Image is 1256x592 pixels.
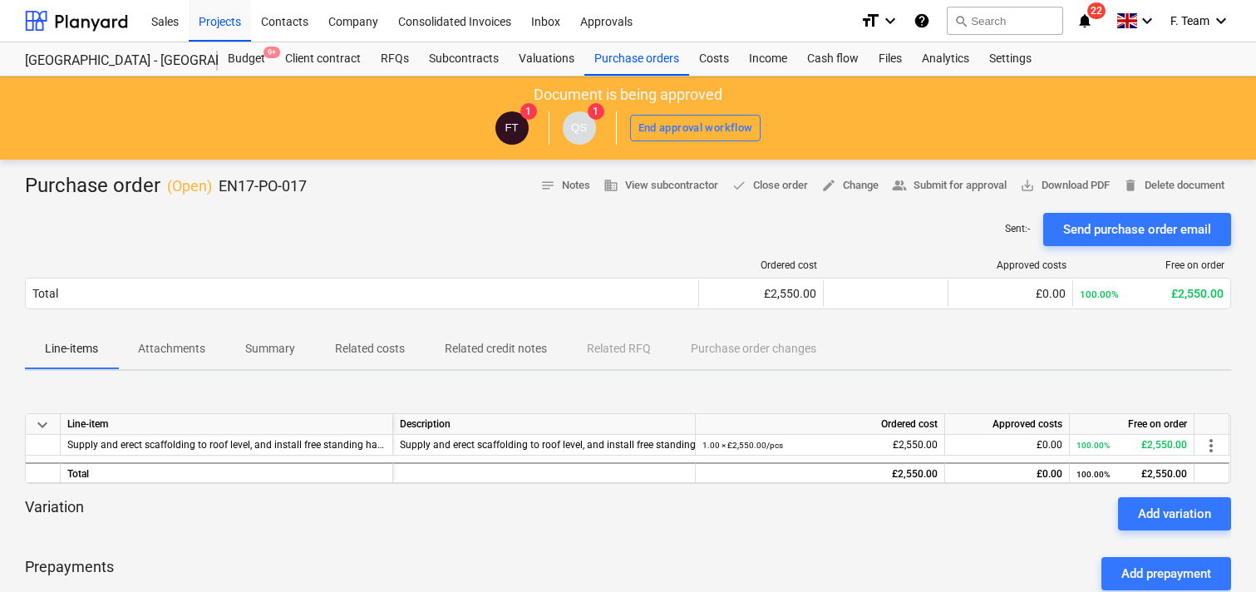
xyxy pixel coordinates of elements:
[952,464,1062,485] div: £0.00
[32,287,58,300] div: Total
[1080,259,1224,271] div: Free on order
[869,42,912,76] a: Files
[702,464,938,485] div: £2,550.00
[638,119,753,138] div: End approval workflow
[597,173,725,199] button: View subcontractor
[218,42,275,76] a: Budget9+
[1211,11,1231,31] i: keyboard_arrow_down
[880,11,900,31] i: keyboard_arrow_down
[706,259,817,271] div: Ordered cost
[731,176,808,195] span: Close order
[540,178,555,193] span: notes
[1080,287,1224,300] div: £2,550.00
[955,259,1066,271] div: Approved costs
[167,176,212,196] p: ( Open )
[1070,414,1194,435] div: Free on order
[588,103,604,120] span: 1
[275,42,371,76] div: Client contract
[509,42,584,76] a: Valuations
[630,115,761,141] button: End approval workflow
[534,85,722,105] p: Document is being approved
[1123,178,1138,193] span: delete
[371,42,419,76] a: RFQs
[1063,219,1211,240] div: Send purchase order email
[689,42,739,76] a: Costs
[45,340,98,358] p: Line-items
[702,435,938,456] div: £2,550.00
[61,462,393,483] div: Total
[1020,176,1110,195] span: Download PDF
[1116,173,1231,199] button: Delete document
[821,176,879,195] span: Change
[1118,497,1231,530] button: Add variation
[1137,11,1157,31] i: keyboard_arrow_down
[400,435,688,456] div: Supply and erect scaffolding to roof level, and install free standing handrail to roof
[540,176,590,195] span: Notes
[445,340,547,358] p: Related credit notes
[1123,176,1224,195] span: Delete document
[603,176,718,195] span: View subcontractor
[603,178,618,193] span: business
[1101,557,1231,590] button: Add prepayment
[571,121,587,134] span: QS
[1013,173,1116,199] button: Download PDF
[947,7,1063,35] button: Search
[219,176,307,196] p: EN17-PO-017
[25,173,307,200] div: Purchase order
[892,176,1007,195] span: Submit for approval
[954,14,968,27] span: search
[584,42,689,76] a: Purchase orders
[885,173,1013,199] button: Submit for approval
[1076,435,1187,456] div: £2,550.00
[1170,14,1209,27] span: F. Team
[218,42,275,76] div: Budget
[945,414,1070,435] div: Approved costs
[1080,289,1119,300] small: 100.00%
[1076,11,1093,31] i: notifications
[495,111,529,145] div: Finance Team
[1201,436,1221,456] span: more_vert
[25,497,84,530] p: Variation
[1173,512,1256,592] iframe: Chat Widget
[563,111,596,145] div: Quantity Surveyor
[1138,503,1211,525] div: Add variation
[32,415,52,435] span: keyboard_arrow_down
[534,173,597,199] button: Notes
[520,103,537,120] span: 1
[815,173,885,199] button: Change
[725,173,815,199] button: Close order
[1020,178,1035,193] span: save_alt
[955,287,1066,300] div: £0.00
[739,42,797,76] a: Income
[797,42,869,76] a: Cash flow
[67,439,436,451] span: Supply and erect scaffolding to roof level, and install free standing handrail to roof
[821,178,836,193] span: edit
[505,121,518,134] span: FT
[1076,464,1187,485] div: £2,550.00
[912,42,979,76] a: Analytics
[1076,470,1110,479] small: 100.00%
[1076,441,1110,450] small: 100.00%
[979,42,1042,76] a: Settings
[419,42,509,76] a: Subcontracts
[61,414,393,435] div: Line-item
[1087,2,1106,19] span: 22
[952,435,1062,456] div: £0.00
[1121,563,1211,585] div: Add prepayment
[914,11,930,31] i: Knowledge base
[25,52,198,70] div: [GEOGRAPHIC_DATA] - [GEOGRAPHIC_DATA] ([PERSON_NAME][GEOGRAPHIC_DATA])
[25,557,114,590] p: Prepayments
[702,441,783,450] small: 1.00 × £2,550.00 / pcs
[696,414,945,435] div: Ordered cost
[1043,213,1231,246] button: Send purchase order email
[264,47,280,58] span: 9+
